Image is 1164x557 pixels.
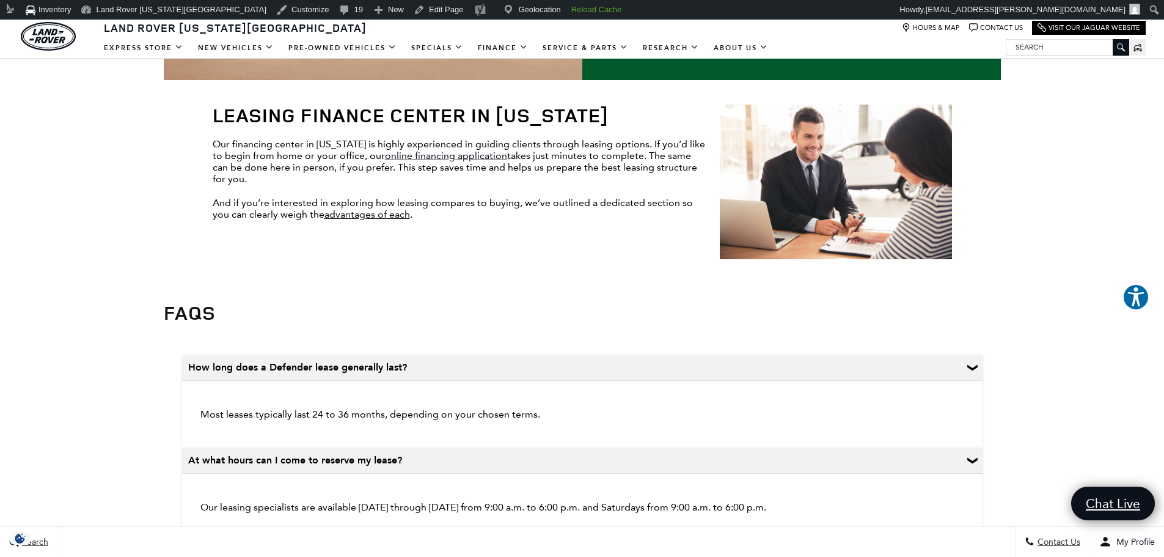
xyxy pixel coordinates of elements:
[404,37,470,59] a: Specials
[902,23,960,32] a: Hours & Map
[1090,526,1164,557] button: Open user profile menu
[191,37,281,59] a: New Vehicles
[97,37,775,59] nav: Main Navigation
[104,20,367,35] span: Land Rover [US_STATE][GEOGRAPHIC_DATA]
[1122,284,1149,313] aside: Accessibility Help Desk
[1122,284,1149,311] button: Explore your accessibility options
[708,105,952,266] img: Defender Lease near Colorado Springs CO
[97,37,191,59] a: EXPRESS STORE
[324,208,410,220] a: advantages of each
[97,20,374,35] a: Land Rover [US_STATE][GEOGRAPHIC_DATA]
[926,5,1126,14] span: [EMAIL_ADDRESS][PERSON_NAME][DOMAIN_NAME]
[21,22,76,51] a: land-rover
[182,448,983,474] summary: At what hours can I come to reserve my lease?
[706,37,775,59] a: About Us
[1006,40,1129,54] input: Search
[1111,537,1155,547] span: My Profile
[571,5,621,14] strong: Reload Cache
[6,532,34,545] section: Click to Open Cookie Consent Modal
[164,299,216,326] strong: FAQs
[635,37,706,59] a: Research
[21,22,76,51] img: Land Rover
[1071,487,1155,520] a: Chat Live
[281,37,404,59] a: Pre-Owned Vehicles
[385,150,507,161] a: online financing application
[213,197,952,220] p: And if you’re interested in exploring how leasing compares to buying, we’ve outlined a dedicated ...
[182,355,983,381] summary: How long does a Defender lease generally last?
[213,138,952,185] p: Our financing center in [US_STATE] is highly experienced in guiding clients through leasing optio...
[194,495,970,519] p: Our leasing specialists are available [DATE] through [DATE] from 9:00 a.m. to 6:00 p.m. and Satur...
[535,37,635,59] a: Service & Parts
[6,532,34,545] img: Opt-Out Icon
[1080,495,1146,512] span: Chat Live
[213,101,609,128] strong: Leasing Finance Center in [US_STATE]
[194,402,970,426] p: Most leases typically last 24 to 36 months, depending on your chosen terms.
[1034,537,1080,547] span: Contact Us
[470,37,535,59] a: Finance
[1038,23,1140,32] a: Visit Our Jaguar Website
[969,23,1023,32] a: Contact Us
